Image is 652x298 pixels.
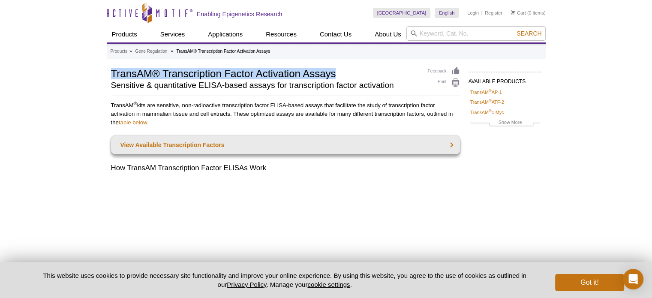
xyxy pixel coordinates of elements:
li: » [171,49,173,54]
h2: Enabling Epigenetics Research [197,10,282,18]
button: Search [514,30,544,37]
a: Login [467,10,479,16]
div: Open Intercom Messenger [623,269,643,289]
li: (0 items) [511,8,546,18]
h2: AVAILABLE PRODUCTS [469,72,541,87]
sup: ® [489,108,492,113]
img: Your Cart [511,10,515,15]
button: Got it! [555,274,624,291]
h1: TransAM® Transcription Factor Activation Assays [111,66,419,79]
a: Applications [203,26,248,42]
a: Cart [511,10,526,16]
a: About Us [370,26,406,42]
a: Print [428,78,460,87]
li: » [129,49,132,54]
p: This website uses cookies to provide necessary site functionality and improve your online experie... [28,271,541,289]
a: table below. [119,119,149,126]
h2: How TransAM Transcription Factor ELISAs Work [111,163,460,173]
input: Keyword, Cat. No. [406,26,546,41]
a: TransAM®c-Myc [470,108,504,116]
sup: ® [134,101,137,106]
sup: ® [489,88,492,93]
h2: Sensitive & quantitative ELISA-based assays for transcription factor activation [111,81,419,89]
a: English [435,8,459,18]
a: Privacy Policy [227,281,266,288]
a: Services [155,26,190,42]
a: Products [111,48,127,55]
sup: ® [489,99,492,103]
li: | [481,8,483,18]
a: View Available Transcription Factors [111,135,460,154]
a: Feedback [428,66,460,76]
a: [GEOGRAPHIC_DATA] [373,8,431,18]
button: cookie settings [307,281,350,288]
p: TransAM kits are sensitive, non-radioactive transcription factor ELISA-based assays that facilita... [111,101,460,127]
li: TransAM® Transcription Factor Activation Assays [177,49,270,54]
a: Resources [261,26,302,42]
a: TransAM®AP-1 [470,88,502,96]
a: Register [485,10,502,16]
a: Show More [470,118,540,128]
a: TransAM®ATF-2 [470,98,504,106]
span: Search [517,30,541,37]
a: Gene Regulation [135,48,167,55]
a: Products [107,26,142,42]
a: Contact Us [315,26,357,42]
